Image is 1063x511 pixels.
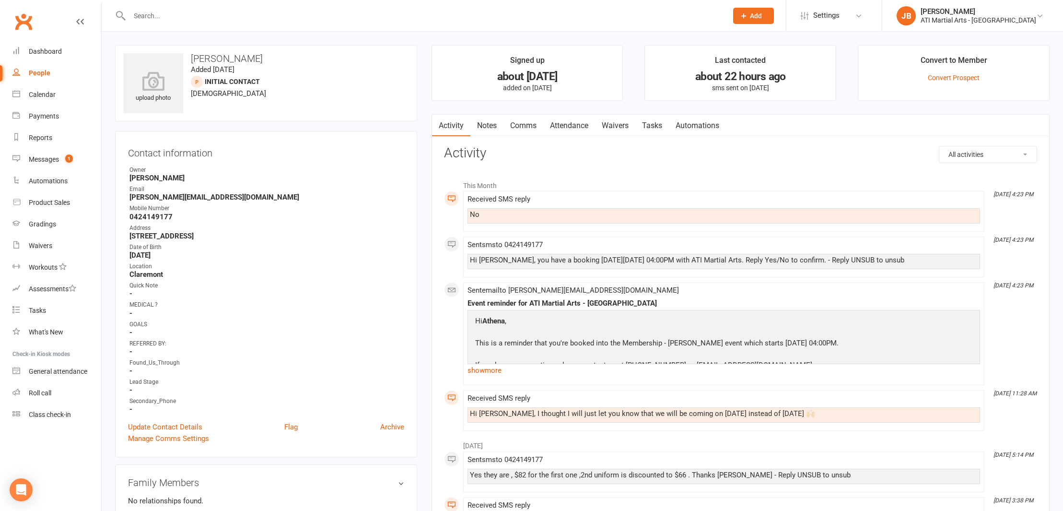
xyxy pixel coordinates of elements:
div: about [DATE] [441,71,614,82]
div: Quick Note [129,281,404,290]
span: Sent sms to 0424149177 [467,240,543,249]
div: Event reminder for ATI Martial Arts - [GEOGRAPHIC_DATA] [467,299,980,308]
div: Email [129,185,404,194]
div: Owner [129,166,404,175]
a: Automations [12,170,101,192]
div: Assessments [29,285,76,293]
button: Add [733,8,774,24]
div: Address [129,224,404,233]
a: Manage Comms Settings [128,433,209,444]
span: [DEMOGRAPHIC_DATA] [191,89,266,98]
a: Convert Prospect [928,74,980,82]
time: Added [DATE] [191,65,234,74]
a: Update Contact Details [128,421,202,433]
div: Yes they are , $82 for the first one ,2nd uniform is discounted to $66 . Thanks [PERSON_NAME] - R... [470,471,978,479]
a: Automations [669,115,726,137]
div: Lead Stage [129,378,404,387]
div: Automations [29,177,68,185]
span: Initial Contact [205,78,260,85]
i: [DATE] 4:23 PM [993,282,1033,289]
span: 1 [65,154,73,163]
a: Gradings [12,214,101,235]
a: Roll call [12,382,101,404]
a: Archive [380,421,404,433]
a: Activity [432,115,470,137]
a: Comms [503,115,543,137]
span: Sent email to [PERSON_NAME][EMAIL_ADDRESS][DOMAIN_NAME] [467,286,679,295]
h3: Family Members [128,477,404,488]
li: This Month [444,176,1037,191]
i: [DATE] 4:23 PM [993,191,1033,198]
div: Workouts [29,263,58,271]
div: People [29,69,50,77]
strong: - [129,367,404,375]
i: [DATE] 4:23 PM [993,237,1033,243]
a: Workouts [12,257,101,278]
strong: Claremont [129,270,404,279]
div: Payments [29,112,59,120]
strong: - [129,405,404,414]
a: Payments [12,106,101,127]
a: Dashboard [12,41,101,62]
a: Flag [284,421,298,433]
a: Reports [12,127,101,149]
div: Calendar [29,91,56,98]
a: show more [467,364,980,377]
div: Messages [29,155,59,163]
div: Roll call [29,389,51,397]
div: Product Sales [29,199,70,206]
a: Clubworx [12,10,35,34]
p: sms sent on [DATE] [654,84,827,92]
p: If you have any questions please contact us at [PHONE_NUMBER] or [EMAIL_ADDRESS][DOMAIN_NAME]. [473,359,841,373]
strong: - [129,309,404,318]
li: [DATE] [444,436,1037,451]
div: Dashboard [29,48,62,55]
a: Messages 1 [12,149,101,170]
a: Assessments [12,278,101,300]
a: People [12,62,101,84]
strong: [PERSON_NAME] [129,174,404,182]
div: Hi [PERSON_NAME], you have a booking [DATE][DATE] 04:00PM with ATI Martial Arts. Reply Yes/No to ... [470,256,978,264]
h3: Contact information [128,144,404,158]
a: Waivers [595,115,635,137]
strong: [STREET_ADDRESS] [129,232,404,240]
div: Gradings [29,220,56,228]
a: Tasks [12,300,101,321]
div: General attendance [29,368,87,375]
span: Settings [813,5,840,26]
div: ATI Martial Arts - [GEOGRAPHIC_DATA] [921,16,1036,24]
strong: [PERSON_NAME][EMAIL_ADDRESS][DOMAIN_NAME] [129,193,404,202]
h3: Activity [444,146,1037,161]
a: Calendar [12,84,101,106]
div: Secondary_Phone [129,397,404,406]
div: What's New [29,328,63,336]
div: Hi [PERSON_NAME], I thought I will just let you know that we will be coming on [DATE] instead of ... [470,410,978,418]
div: Open Intercom Messenger [10,478,33,501]
i: [DATE] 3:38 PM [993,497,1033,504]
div: Received SMS reply [467,501,980,510]
a: Product Sales [12,192,101,214]
a: Tasks [635,115,669,137]
div: Convert to Member [921,54,987,71]
div: JB [897,6,916,25]
a: Waivers [12,235,101,257]
div: MEDICAL ? [129,300,404,309]
strong: - [129,386,404,394]
div: Reports [29,134,52,142]
span: Sent sms to 0424149177 [467,455,543,464]
div: Mobile Number [129,204,404,213]
a: Notes [470,115,503,137]
div: Signed up [510,54,545,71]
div: Tasks [29,307,46,314]
div: Date of Birth [129,243,404,252]
strong: - [129,347,404,356]
div: Location [129,262,404,271]
strong: Athena [482,317,505,325]
h3: [PERSON_NAME] [123,53,409,64]
div: GOALS [129,320,404,329]
a: What's New [12,321,101,343]
a: Class kiosk mode [12,404,101,426]
input: Search... [127,9,721,23]
p: No relationships found. [128,495,404,507]
strong: - [129,328,404,337]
